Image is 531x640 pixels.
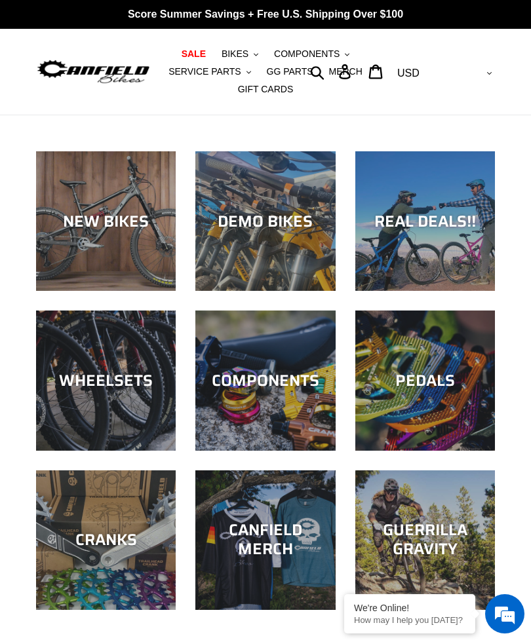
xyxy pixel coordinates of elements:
div: We're Online! [354,603,465,613]
a: WHEELSETS [36,311,176,450]
a: PEDALS [355,311,495,450]
a: REAL DEALS!! [355,151,495,291]
div: WHEELSETS [36,371,176,390]
a: NEW BIKES [36,151,176,291]
div: REAL DEALS!! [355,212,495,231]
a: COMPONENTS [195,311,335,450]
a: CRANKS [36,470,176,610]
a: GG PARTS [260,63,320,81]
a: DEMO BIKES [195,151,335,291]
img: Canfield Bikes [36,58,151,86]
span: BIKES [222,48,248,60]
span: COMPONENTS [274,48,340,60]
span: GG PARTS [267,66,313,77]
div: NEW BIKES [36,212,176,231]
a: GUERRILLA GRAVITY [355,470,495,610]
div: CANFIELD MERCH [195,521,335,559]
div: GUERRILLA GRAVITY [355,521,495,559]
span: SERVICE PARTS [168,66,241,77]
a: CANFIELD MERCH [195,470,335,610]
span: SALE [182,48,206,60]
span: GIFT CARDS [238,84,294,95]
button: BIKES [215,45,265,63]
a: SALE [175,45,212,63]
div: CRANKS [36,531,176,550]
a: GIFT CARDS [231,81,300,98]
div: DEMO BIKES [195,212,335,231]
button: SERVICE PARTS [162,63,257,81]
div: COMPONENTS [195,371,335,390]
div: PEDALS [355,371,495,390]
button: COMPONENTS [267,45,356,63]
p: How may I help you today? [354,615,465,625]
